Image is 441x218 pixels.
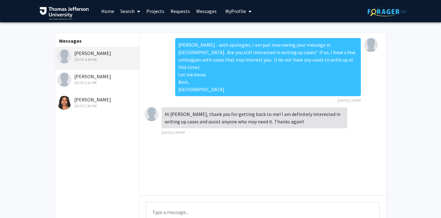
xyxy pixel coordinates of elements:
div: [DATE] 4:49 PM [57,57,138,62]
img: Nicholas Tomasko [57,49,71,63]
img: Shannon Fernando [57,96,71,110]
a: Search [117,0,143,22]
iframe: Chat [5,190,26,213]
img: Olivia Sanders [57,73,71,87]
div: [PERSON_NAME] [57,49,138,62]
div: [PERSON_NAME] - with apologies, I am just now seeing your message in [GEOGRAPHIC_DATA]. Are you s... [175,38,361,96]
span: [DATE] 2:38 PM [338,98,361,103]
div: [PERSON_NAME] [57,96,138,109]
a: Home [98,0,117,22]
img: Thomas Jefferson University Logo [40,7,89,20]
a: Projects [143,0,167,22]
img: Nicholas Tomasko [145,107,158,121]
div: [PERSON_NAME] [57,73,138,86]
img: ForagerOne Logo [368,7,406,16]
b: Messages [59,38,82,44]
div: [DATE] 3:41 PM [57,80,138,86]
span: My Profile [225,8,246,14]
a: Requests [167,0,193,22]
span: [DATE] 4:49 PM [162,130,185,135]
img: Elissa Miller [364,38,378,52]
div: Hi [PERSON_NAME], thank you for getting back to me! I am definitely interested in writing up case... [162,107,347,128]
a: Messages [193,0,220,22]
div: [DATE] 2:36 PM [57,103,138,109]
